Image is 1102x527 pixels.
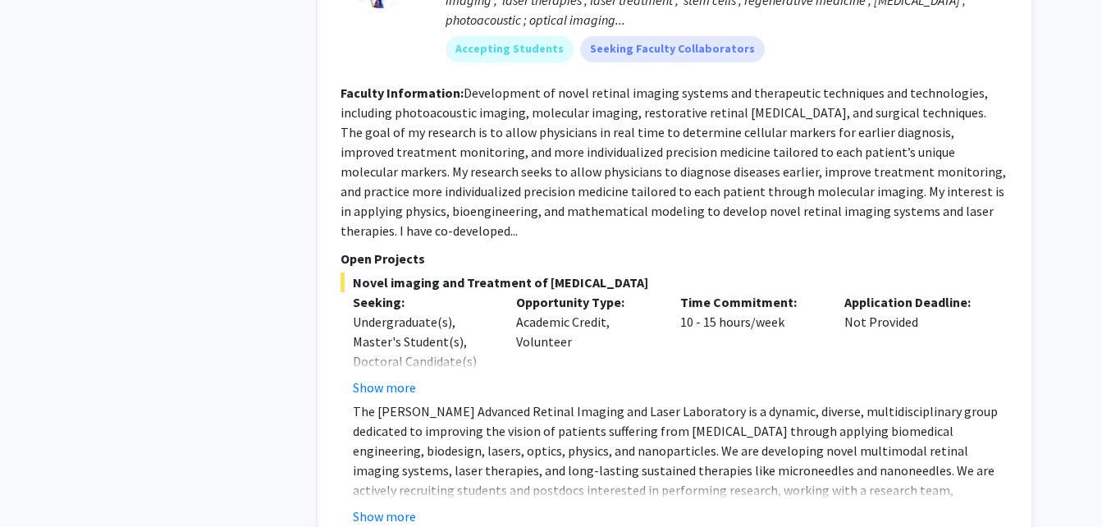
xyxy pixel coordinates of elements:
button: Show more [353,378,416,397]
mat-chip: Seeking Faculty Collaborators [580,36,765,62]
p: Application Deadline: [844,292,984,312]
mat-chip: Accepting Students [446,36,574,62]
iframe: Chat [12,453,70,515]
div: 10 - 15 hours/week [668,292,832,397]
p: Time Commitment: [680,292,820,312]
fg-read-more: Development of novel retinal imaging systems and therapeutic techniques and technologies, includi... [341,85,1006,239]
p: Opportunity Type: [516,292,656,312]
p: Open Projects [341,249,1008,268]
p: Seeking: [353,292,492,312]
b: Faculty Information: [341,85,464,101]
div: Academic Credit, Volunteer [504,292,668,397]
div: Not Provided [832,292,996,397]
span: Novel imaging and Treatment of [MEDICAL_DATA] [341,273,1008,292]
button: Show more [353,506,416,526]
div: Undergraduate(s), Master's Student(s), Doctoral Candidate(s) (PhD, MD, DMD, PharmD, etc.), Postdo... [353,312,492,509]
